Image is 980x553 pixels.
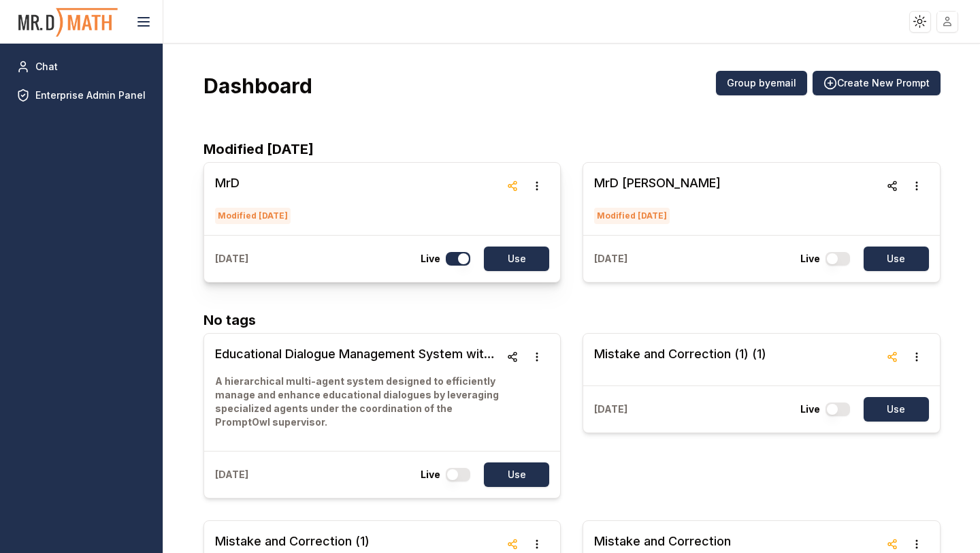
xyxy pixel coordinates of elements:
img: PromptOwl [17,4,119,40]
h2: No tags [203,310,941,330]
p: Live [421,252,440,266]
h3: MrD [PERSON_NAME] [594,174,721,193]
span: Chat [35,60,58,74]
button: Use [484,462,549,487]
h3: Mistake and Correction (1) (1) [594,345,766,364]
p: [DATE] [215,468,248,481]
button: Use [484,247,549,271]
a: Use [476,247,549,271]
h3: Mistake and Correction (1) [215,532,370,551]
p: [DATE] [215,252,248,266]
a: Use [855,397,929,422]
h2: Modified [DATE] [203,139,941,159]
a: Educational Dialogue Management System with PromptOwlA hierarchical multi-agent system designed t... [215,345,501,440]
a: Enterprise Admin Panel [11,83,152,108]
a: Chat [11,54,152,79]
p: [DATE] [594,252,627,266]
h3: Dashboard [203,74,312,98]
button: Use [864,247,929,271]
button: Use [864,397,929,422]
img: placeholder-user.jpg [938,12,958,31]
p: Live [421,468,440,481]
button: Create New Prompt [813,71,941,95]
span: Modified [DATE] [594,208,670,224]
h3: Mistake and Correction [594,532,731,551]
button: Group byemail [716,71,807,95]
a: Mistake and Correction (1) (1) [594,345,766,375]
a: MrDModified [DATE] [215,174,293,224]
p: Live [800,252,820,266]
a: Use [855,247,929,271]
span: Modified [DATE] [215,208,291,224]
span: Enterprise Admin Panel [35,89,146,102]
p: Live [800,402,820,416]
h3: MrD [215,174,293,193]
a: MrD [PERSON_NAME]Modified [DATE] [594,174,721,224]
p: [DATE] [594,402,627,416]
a: Use [476,462,549,487]
p: A hierarchical multi-agent system designed to efficiently manage and enhance educational dialogue... [215,375,501,429]
h3: Educational Dialogue Management System with PromptOwl [215,345,501,364]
